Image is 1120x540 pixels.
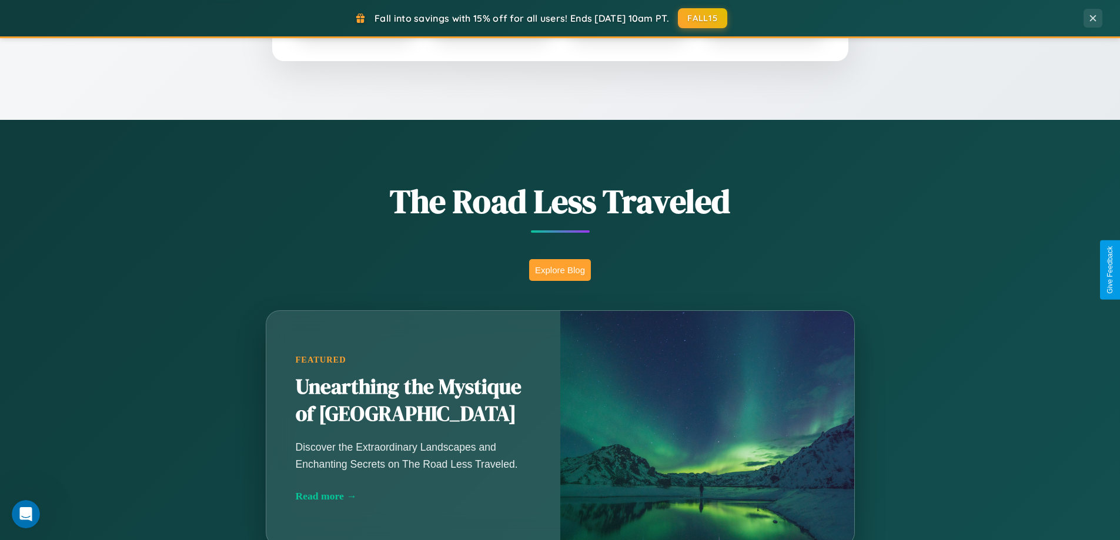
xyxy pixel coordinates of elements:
button: FALL15 [678,8,727,28]
p: Discover the Extraordinary Landscapes and Enchanting Secrets on The Road Less Traveled. [296,439,531,472]
div: Read more → [296,490,531,502]
span: Fall into savings with 15% off for all users! Ends [DATE] 10am PT. [375,12,669,24]
div: Give Feedback [1106,246,1114,294]
button: Explore Blog [529,259,591,281]
h2: Unearthing the Mystique of [GEOGRAPHIC_DATA] [296,374,531,428]
div: Featured [296,355,531,365]
iframe: Intercom live chat [12,500,40,528]
h1: The Road Less Traveled [208,179,913,224]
